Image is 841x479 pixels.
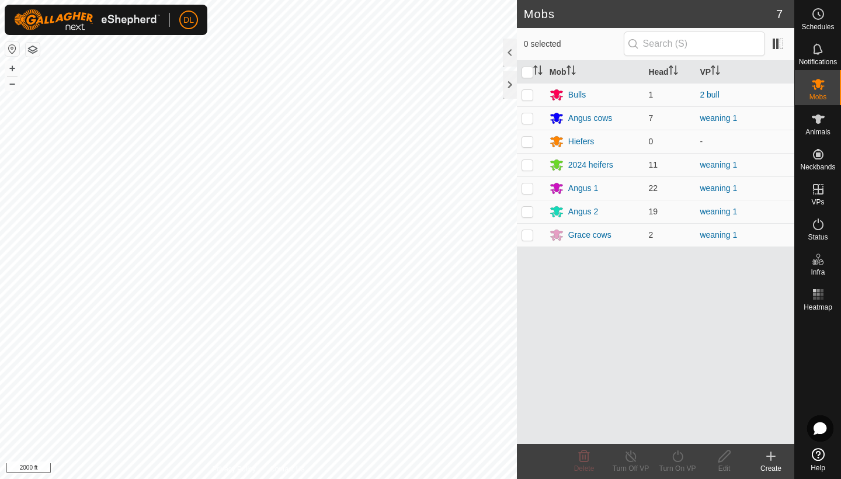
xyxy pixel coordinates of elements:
p-sorticon: Activate to sort [711,67,720,77]
p-sorticon: Activate to sort [669,67,678,77]
span: 7 [776,5,783,23]
span: VPs [811,199,824,206]
button: Reset Map [5,42,19,56]
button: + [5,61,19,75]
span: 0 [648,137,653,146]
div: Bulls [568,89,586,101]
div: Angus 1 [568,182,598,195]
a: weaning 1 [700,230,737,239]
th: Head [644,61,695,84]
button: – [5,77,19,91]
a: Privacy Policy [212,464,256,474]
span: Mobs [809,93,826,100]
h2: Mobs [524,7,776,21]
td: - [695,130,794,153]
span: Status [808,234,828,241]
a: weaning 1 [700,207,737,216]
div: Create [748,463,794,474]
span: Schedules [801,23,834,30]
a: weaning 1 [700,160,737,169]
span: 11 [648,160,658,169]
div: 2024 heifers [568,159,613,171]
div: Turn Off VP [607,463,654,474]
div: Edit [701,463,748,474]
span: Heatmap [804,304,832,311]
span: 22 [648,183,658,193]
th: Mob [545,61,644,84]
span: Animals [805,129,830,136]
span: DL [183,14,194,26]
span: Help [811,464,825,471]
a: Contact Us [270,464,304,474]
button: Map Layers [26,43,40,57]
a: weaning 1 [700,183,737,193]
div: Angus 2 [568,206,598,218]
a: Help [795,443,841,476]
span: Neckbands [800,164,835,171]
a: weaning 1 [700,113,737,123]
p-sorticon: Activate to sort [567,67,576,77]
a: 2 bull [700,90,719,99]
input: Search (S) [624,32,765,56]
span: Infra [811,269,825,276]
img: Gallagher Logo [14,9,160,30]
span: Delete [574,464,595,473]
th: VP [695,61,794,84]
span: 7 [648,113,653,123]
div: Turn On VP [654,463,701,474]
span: 19 [648,207,658,216]
p-sorticon: Activate to sort [533,67,543,77]
span: 1 [648,90,653,99]
span: 0 selected [524,38,624,50]
span: 2 [648,230,653,239]
div: Grace cows [568,229,611,241]
div: Angus cows [568,112,612,124]
span: Notifications [799,58,837,65]
div: Hiefers [568,136,594,148]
